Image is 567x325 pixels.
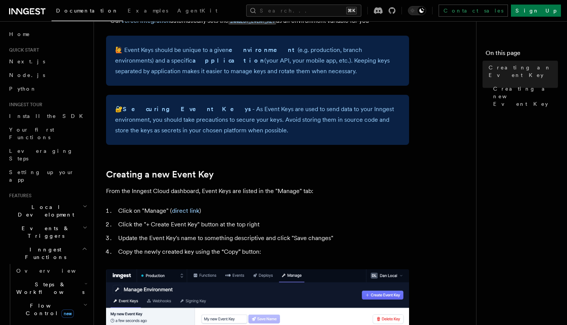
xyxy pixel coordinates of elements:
span: Documentation [56,8,119,14]
span: Home [9,30,30,38]
span: Install the SDK [9,113,87,119]
a: Overview [13,264,89,278]
li: Update the Event Key's name to something descriptive and click "Save changes" [116,233,409,243]
button: Steps & Workflows [13,278,89,299]
button: Local Development [6,200,89,221]
a: Documentation [52,2,123,21]
a: Sign Up [511,5,561,17]
span: Next.js [9,58,45,64]
a: Creating a new Event Key [490,82,558,111]
span: Creating an Event Key [489,64,558,79]
a: Contact sales [439,5,508,17]
button: Events & Triggers [6,221,89,243]
span: Overview [16,268,94,274]
a: direct link [172,207,199,214]
span: Node.js [9,72,45,78]
span: Events & Triggers [6,225,83,240]
p: 🔐 - As Event Keys are used to send data to your Inngest environment, you should take precautions ... [115,104,400,136]
a: Examples [123,2,173,20]
span: Python [9,86,37,92]
span: Examples [128,8,168,14]
a: Python [6,82,89,96]
strong: application [192,57,264,64]
span: AgentKit [177,8,217,14]
a: Setting up your app [6,165,89,187]
span: Features [6,193,31,199]
span: Quick start [6,47,39,53]
span: Creating a new Event Key [493,85,558,108]
code: INNGEST_EVENT_KEY [228,18,276,25]
li: Click on "Manage" ( ) [116,206,409,216]
button: Inngest Functions [6,243,89,264]
h4: On this page [486,49,558,61]
a: INNGEST_EVENT_KEY [228,17,276,24]
a: Creating a new Event Key [106,169,214,180]
a: Leveraging Steps [6,144,89,165]
kbd: ⌘K [346,7,357,14]
button: Search...⌘K [246,5,361,17]
strong: environment [229,46,298,53]
span: Inngest tour [6,102,42,108]
a: AgentKit [173,2,222,20]
li: Click the "+ Create Event Key" button at the top right [116,219,409,230]
span: Local Development [6,203,83,218]
span: Your first Functions [9,127,54,140]
span: new [61,309,74,318]
a: Node.js [6,68,89,82]
span: Inngest Functions [6,246,82,261]
p: From the Inngest Cloud dashboard, Event Keys are listed in the "Manage" tab: [106,186,409,196]
a: Creating an Event Key [486,61,558,82]
a: Home [6,27,89,41]
span: Flow Control [13,302,83,317]
span: Steps & Workflows [13,281,84,296]
button: Toggle dark mode [408,6,426,15]
span: Setting up your app [9,169,74,183]
li: Copy the newly created key using the “Copy” button: [116,246,409,257]
strong: Securing Event Keys [123,105,252,113]
p: 🙋 Event Keys should be unique to a given (e.g. production, branch environments) and a specific (y... [115,45,400,77]
button: Flow Controlnew [13,299,89,320]
a: Install the SDK [6,109,89,123]
a: Next.js [6,55,89,68]
span: Leveraging Steps [9,148,73,162]
a: Your first Functions [6,123,89,144]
